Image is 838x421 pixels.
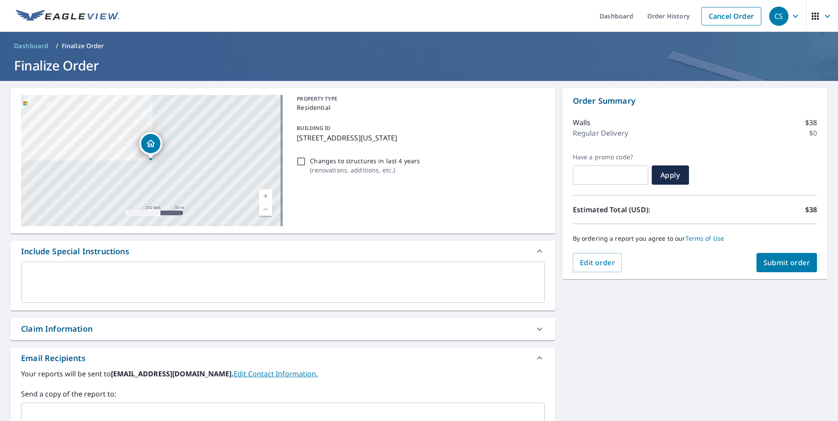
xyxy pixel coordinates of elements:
[805,204,817,215] p: $38
[21,389,545,399] label: Send a copy of the report to:
[21,323,92,335] div: Claim Information
[259,203,272,216] a: Current Level 17, Zoom Out
[310,156,420,165] p: Changes to structures in last 4 years
[685,234,724,242] a: Terms of Use
[769,7,788,26] div: CS
[11,39,52,53] a: Dashboard
[21,352,85,364] div: Email Recipients
[809,128,817,138] p: $0
[297,124,330,132] p: BUILDING ID
[62,42,104,50] p: Finalize Order
[11,347,555,368] div: Email Recipients
[573,95,817,107] p: Order Summary
[573,253,622,272] button: Edit order
[310,165,420,175] p: ( renovations, additions, etc. )
[11,39,827,53] nav: breadcrumb
[21,368,545,379] label: Your reports will be sent to
[14,42,49,50] span: Dashboard
[573,235,817,242] p: By ordering a report you agree to our
[573,153,648,161] label: Have a promo code?
[11,318,555,340] div: Claim Information
[652,165,689,185] button: Apply
[701,7,761,25] a: Cancel Order
[297,103,541,112] p: Residential
[580,258,615,267] span: Edit order
[11,241,555,262] div: Include Special Instructions
[16,10,119,23] img: EV Logo
[259,189,272,203] a: Current Level 17, Zoom In
[21,246,129,257] div: Include Special Instructions
[756,253,817,272] button: Submit order
[659,170,682,180] span: Apply
[297,95,541,103] p: PROPERTY TYPE
[56,41,58,51] li: /
[234,369,318,379] a: EditContactInfo
[805,117,817,128] p: $38
[573,204,695,215] p: Estimated Total (USD):
[297,133,541,143] p: [STREET_ADDRESS][US_STATE]
[573,117,591,128] p: Walls
[111,369,234,379] b: [EMAIL_ADDRESS][DOMAIN_NAME].
[763,258,810,267] span: Submit order
[573,128,628,138] p: Regular Delivery
[11,56,827,74] h1: Finalize Order
[139,132,162,159] div: Dropped pin, building 1, Residential property, 1000 San Marco Rd Virginia Beach, VA 23456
